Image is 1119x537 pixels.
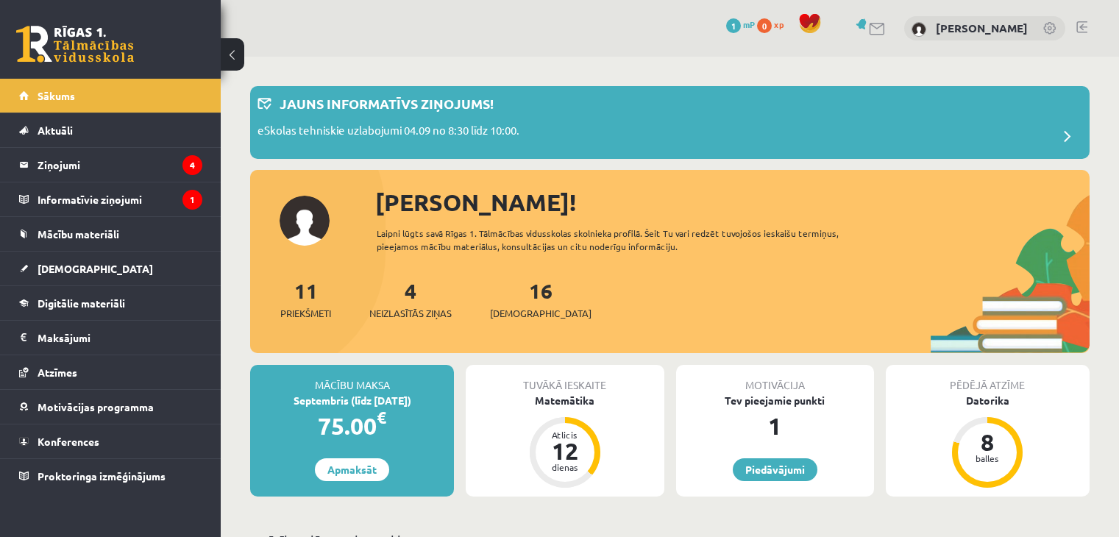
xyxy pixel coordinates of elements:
[490,306,592,321] span: [DEMOGRAPHIC_DATA]
[38,148,202,182] legend: Ziņojumi
[250,365,454,393] div: Mācību maksa
[886,393,1090,490] a: Datorika 8 balles
[38,469,166,483] span: Proktoringa izmēģinājums
[466,393,664,490] a: Matemātika Atlicis 12 dienas
[250,408,454,444] div: 75.00
[726,18,741,33] span: 1
[466,365,664,393] div: Tuvākā ieskaite
[19,355,202,389] a: Atzīmes
[19,217,202,251] a: Mācību materiāli
[965,454,1009,463] div: balles
[19,390,202,424] a: Motivācijas programma
[38,366,77,379] span: Atzīmes
[19,321,202,355] a: Maksājumi
[38,400,154,413] span: Motivācijas programma
[19,113,202,147] a: Aktuāli
[38,321,202,355] legend: Maksājumi
[369,277,452,321] a: 4Neizlasītās ziņas
[757,18,791,30] a: 0 xp
[38,182,202,216] legend: Informatīvie ziņojumi
[375,185,1090,220] div: [PERSON_NAME]!
[936,21,1028,35] a: [PERSON_NAME]
[315,458,389,481] a: Apmaksāt
[19,459,202,493] a: Proktoringa izmēģinājums
[38,124,73,137] span: Aktuāli
[886,365,1090,393] div: Pēdējā atzīme
[743,18,755,30] span: mP
[38,89,75,102] span: Sākums
[19,79,202,113] a: Sākums
[38,435,99,448] span: Konferences
[19,252,202,285] a: [DEMOGRAPHIC_DATA]
[250,393,454,408] div: Septembris (līdz [DATE])
[19,424,202,458] a: Konferences
[280,93,494,113] p: Jauns informatīvs ziņojums!
[676,393,874,408] div: Tev pieejamie punkti
[16,26,134,63] a: Rīgas 1. Tālmācības vidusskola
[490,277,592,321] a: 16[DEMOGRAPHIC_DATA]
[280,277,331,321] a: 11Priekšmeti
[280,306,331,321] span: Priekšmeti
[19,182,202,216] a: Informatīvie ziņojumi1
[774,18,784,30] span: xp
[182,190,202,210] i: 1
[676,365,874,393] div: Motivācija
[377,227,881,253] div: Laipni lūgts savā Rīgas 1. Tālmācības vidusskolas skolnieka profilā. Šeit Tu vari redzēt tuvojošo...
[38,296,125,310] span: Digitālie materiāli
[257,122,519,143] p: eSkolas tehniskie uzlabojumi 04.09 no 8:30 līdz 10:00.
[543,439,587,463] div: 12
[38,227,119,241] span: Mācību materiāli
[257,93,1082,152] a: Jauns informatīvs ziņojums! eSkolas tehniskie uzlabojumi 04.09 no 8:30 līdz 10:00.
[377,407,386,428] span: €
[369,306,452,321] span: Neizlasītās ziņas
[757,18,772,33] span: 0
[543,463,587,472] div: dienas
[38,262,153,275] span: [DEMOGRAPHIC_DATA]
[543,430,587,439] div: Atlicis
[676,408,874,444] div: 1
[19,286,202,320] a: Digitālie materiāli
[19,148,202,182] a: Ziņojumi4
[965,430,1009,454] div: 8
[733,458,817,481] a: Piedāvājumi
[726,18,755,30] a: 1 mP
[466,393,664,408] div: Matemātika
[912,22,926,37] img: Anna Gulbe
[886,393,1090,408] div: Datorika
[182,155,202,175] i: 4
